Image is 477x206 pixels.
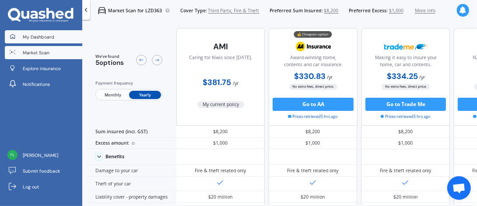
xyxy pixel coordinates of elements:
[389,7,403,14] span: $1,000
[95,53,124,60] span: We've found
[232,80,238,86] span: / yr
[95,58,124,67] span: 5 options
[208,194,232,200] div: $20 million
[105,154,124,160] div: Benefits
[197,101,244,108] span: My current policy
[23,152,58,159] span: [PERSON_NAME]
[291,38,334,54] img: AA.webp
[88,191,176,203] div: Liability cover - property damages
[349,7,388,14] span: Preferred Excess:
[287,167,338,174] div: Fire & theft related only
[88,126,176,138] div: Sum insured (incl. GST)
[129,91,161,99] span: Yearly
[361,126,450,138] div: $8,200
[23,184,39,190] span: Log out
[270,7,323,14] span: Preferred Sum Insured:
[5,181,82,194] a: Log out
[367,54,444,71] div: Making it easy to insure your home, car and contents.
[176,126,265,138] div: $8,200
[189,54,252,71] div: Caring for Kiwis since [DATE].
[5,62,82,75] a: Explore insurance
[380,167,431,174] div: Fire & theft related only
[447,176,471,200] a: Open chat
[88,165,176,177] div: Damage to your car
[208,7,260,14] span: Third Party, Fire & Theft
[269,138,358,149] div: $1,000
[5,149,82,162] a: [PERSON_NAME]
[88,177,176,192] div: Theft of your car
[288,114,338,120] span: Prices retrieved 5 hrs ago
[5,46,82,59] a: Market Scan
[199,38,242,55] img: AMI-text-1.webp
[5,165,82,178] a: Submit feedback
[23,65,61,72] span: Explore insurance
[97,91,129,99] span: Monthly
[23,50,49,56] span: Market Scan
[301,194,325,200] div: $20 million
[393,194,417,200] div: $20 million
[289,84,337,90] span: No extra fees, direct price.
[274,54,352,71] div: Award-winning home, contents and car insurance.
[88,138,176,149] div: Excess amount
[361,138,450,149] div: $1,000
[95,80,162,86] div: Payment frequency
[5,78,82,91] a: Notifications
[269,126,358,138] div: $8,200
[7,150,18,160] img: 37abaf64f0859591d3fa076a4685abd0
[23,168,60,174] span: Submit feedback
[5,30,82,43] a: My Dashboard
[98,7,106,14] img: car.f15378c7a67c060ca3f3.svg
[415,7,435,14] span: More info
[294,31,332,38] div: 💰 Cheapest option
[273,98,354,111] button: Go to AA
[381,84,429,90] span: No extra fees, direct price.
[202,77,231,88] b: $381.75
[176,138,265,149] div: $1,000
[381,114,431,120] span: Prices retrieved 5 hrs ago
[181,7,207,14] span: Cover Type:
[23,34,54,40] span: My Dashboard
[365,98,446,111] button: Go to Trade Me
[195,167,246,174] div: Fire & theft related only
[324,7,339,14] span: $8,200
[419,74,424,80] span: / yr
[294,71,325,82] b: $330.83
[384,38,427,54] img: Trademe.webp
[23,81,50,88] span: Notifications
[386,71,417,82] b: $334.25
[109,7,162,14] p: Market Scan for LZD363
[326,74,332,80] span: / yr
